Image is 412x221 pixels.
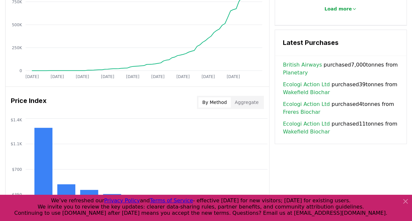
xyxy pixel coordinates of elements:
button: Load more [319,2,363,15]
tspan: $1.1K [10,142,22,146]
tspan: [DATE] [176,74,190,79]
tspan: [DATE] [26,74,39,79]
span: purchased 4 tonnes from [283,100,399,116]
a: Planetary [283,69,308,77]
tspan: [DATE] [76,74,89,79]
tspan: 500K [12,22,22,27]
a: Wakefield Biochar [283,128,330,136]
p: Load more [324,6,352,12]
span: purchased 7,000 tonnes from [283,61,399,77]
tspan: $1.4K [10,117,22,122]
h3: Latest Purchases [283,38,399,48]
tspan: [DATE] [50,74,64,79]
tspan: $350 [12,192,22,197]
a: Ecologi Action Ltd [283,81,330,89]
tspan: [DATE] [101,74,114,79]
a: Ecologi Action Ltd [283,120,330,128]
a: Wakefield Biochar [283,89,330,96]
tspan: [DATE] [126,74,140,79]
a: Freres Biochar [283,108,320,116]
a: Ecologi Action Ltd [283,100,330,108]
tspan: [DATE] [202,74,215,79]
span: purchased 11 tonnes from [283,120,399,136]
h3: Price Index [11,96,47,109]
span: purchased 39 tonnes from [283,81,399,96]
tspan: [DATE] [151,74,165,79]
a: British Airways [283,61,322,69]
button: Aggregate [231,97,263,108]
tspan: 0 [19,68,22,73]
tspan: [DATE] [227,74,240,79]
tspan: 250K [12,45,22,50]
button: By Method [198,97,231,108]
tspan: $700 [12,167,22,171]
